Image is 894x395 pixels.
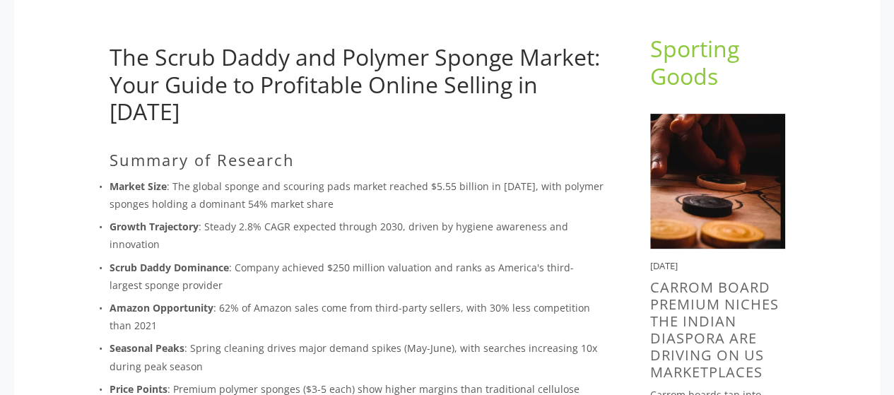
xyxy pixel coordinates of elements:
[650,278,779,382] a: Carrom Board Premium Niches the Indian Diaspora are driving on US Marketplaces
[110,220,199,233] strong: Growth Trajectory
[110,261,229,274] strong: Scrub Daddy Dominance
[110,151,605,169] h2: Summary of Research
[650,114,785,249] img: Carrom Board Premium Niches the Indian Diaspora are driving on US Marketplaces
[110,179,167,193] strong: Market Size
[110,177,605,213] p: : The global sponge and scouring pads market reached $5.55 billion in [DATE], with polymer sponge...
[110,341,184,355] strong: Seasonal Peaks
[650,33,745,90] a: Sporting Goods
[110,299,605,334] p: : 62% of Amazon sales come from third-party sellers, with 30% less competition than 2021
[110,42,600,126] a: The Scrub Daddy and Polymer Sponge Market: Your Guide to Profitable Online Selling in [DATE]
[110,339,605,375] p: : Spring cleaning drives major demand spikes (May-June), with searches increasing 10x during peak...
[110,218,605,253] p: : Steady 2.8% CAGR expected through 2030, driven by hygiene awareness and innovation
[650,259,678,272] time: [DATE]
[110,301,213,314] strong: Amazon Opportunity
[110,259,605,294] p: : Company achieved $250 million valuation and ranks as America's third-largest sponge provider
